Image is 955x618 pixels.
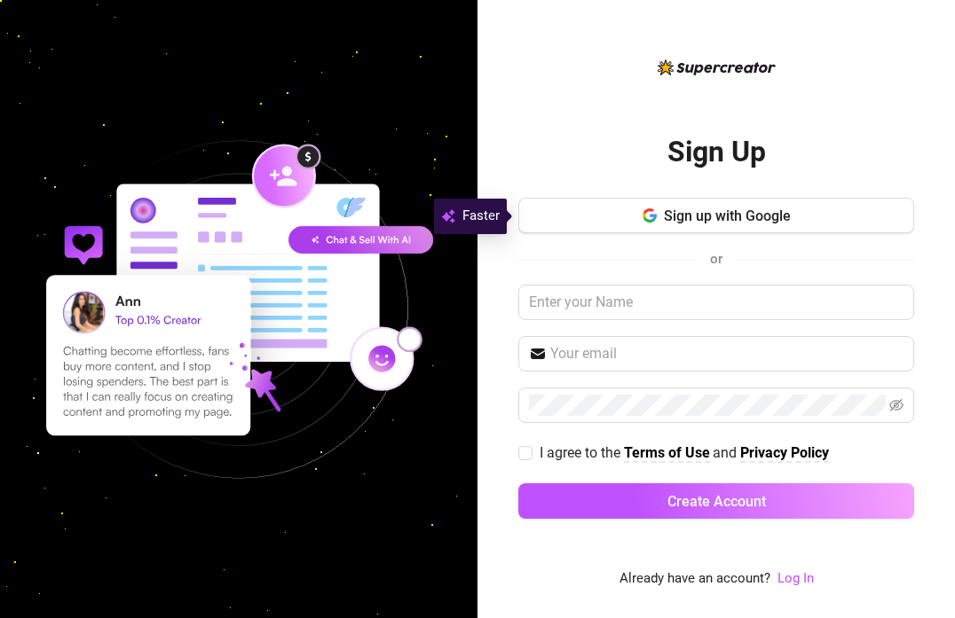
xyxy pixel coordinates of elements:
button: Sign up with Google [518,198,914,233]
img: svg%3e [441,206,455,227]
a: Log In [777,568,814,590]
img: logo-BBDzfeDw.svg [658,59,776,75]
a: Terms of Use [624,444,710,463]
input: Your email [550,343,904,364]
span: and [713,444,740,461]
a: Log In [777,570,814,586]
a: Privacy Policy [740,444,829,463]
button: Create Account [518,483,914,519]
span: Create Account [667,493,766,510]
input: Enter your Name [518,285,914,320]
strong: Terms of Use [624,444,710,461]
span: Faster [462,206,500,227]
strong: Privacy Policy [740,444,829,461]
span: Already have an account? [620,568,770,590]
span: eye-invisible [889,398,904,412]
h2: Sign Up [667,134,766,170]
span: Sign up with Google [664,207,791,224]
span: or [710,251,722,267]
span: I agree to the [540,444,624,461]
